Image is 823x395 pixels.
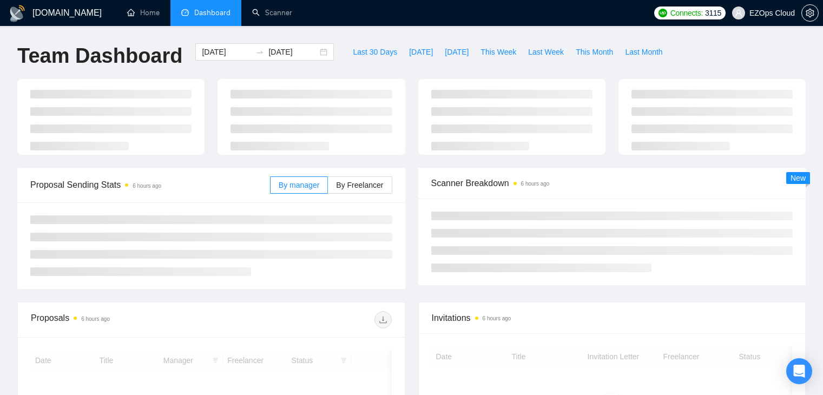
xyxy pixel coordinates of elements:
img: logo [9,5,26,22]
span: Dashboard [194,8,231,17]
button: This Month [570,43,619,61]
span: Proposal Sending Stats [30,178,270,192]
button: This Week [475,43,522,61]
div: Proposals [31,311,211,328]
time: 6 hours ago [133,183,161,189]
input: End date [268,46,318,58]
time: 6 hours ago [521,181,550,187]
span: to [255,48,264,56]
span: Invitations [432,311,793,325]
span: Connects: [670,7,703,19]
a: setting [801,9,819,17]
button: [DATE] [403,43,439,61]
span: By Freelancer [336,181,383,189]
h1: Team Dashboard [17,43,182,69]
span: 3115 [705,7,721,19]
span: user [735,9,742,17]
img: upwork-logo.png [659,9,667,17]
span: [DATE] [445,46,469,58]
span: Last 30 Days [353,46,397,58]
span: Last Week [528,46,564,58]
span: This Month [576,46,613,58]
span: [DATE] [409,46,433,58]
a: searchScanner [252,8,292,17]
time: 6 hours ago [483,315,511,321]
button: Last 30 Days [347,43,403,61]
span: Last Month [625,46,662,58]
span: setting [802,9,818,17]
span: Scanner Breakdown [431,176,793,190]
div: Open Intercom Messenger [786,358,812,384]
a: homeHome [127,8,160,17]
button: [DATE] [439,43,475,61]
button: setting [801,4,819,22]
button: Last Week [522,43,570,61]
span: New [791,174,806,182]
time: 6 hours ago [81,316,110,322]
span: dashboard [181,9,189,16]
span: This Week [480,46,516,58]
span: swap-right [255,48,264,56]
span: By manager [279,181,319,189]
button: Last Month [619,43,668,61]
input: Start date [202,46,251,58]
